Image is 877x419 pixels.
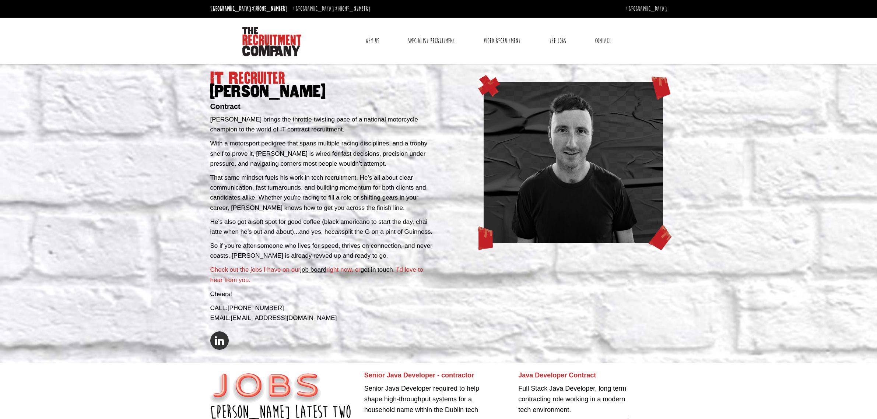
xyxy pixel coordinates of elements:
[210,303,436,313] div: CALL:
[210,241,436,261] p: So if you're after someone who lives for speed, thrives on connection, and never coasts, [PERSON_...
[210,102,436,110] h2: Contract
[360,32,385,50] a: Why Us
[331,228,341,235] em: can
[300,266,326,273] a: job board
[210,373,321,403] img: Jobs
[518,372,637,379] h6: Java Developer Contract
[336,5,371,13] a: [PHONE_NUMBER]
[242,27,301,56] img: The Recruitment Company
[210,173,436,213] p: That same mindset fuels his work in tech recruitment. He's all about clear communication, fast tu...
[210,138,436,169] p: With a motorsport pedigree that spans multiple racing disciplines, and a trophy shelf to prove it...
[210,289,436,299] p: Cheers!
[291,3,372,15] li: [GEOGRAPHIC_DATA]:
[208,3,290,15] li: [GEOGRAPHIC_DATA]:
[210,85,436,98] span: [PERSON_NAME]
[210,115,436,134] p: [PERSON_NAME] brings the throttle-twisting pace of a national motorcycle champion to the world of...
[231,314,337,321] a: [EMAIL_ADDRESS][DOMAIN_NAME]
[210,217,436,237] p: He’s also got a soft spot for good coffee (black americano to start the day, chai latte when he’s...
[210,313,436,323] div: EMAIL:
[210,72,436,98] h1: IT Recruiter
[402,32,460,50] a: Specialist Recruitment
[228,304,284,311] a: [PHONE_NUMBER]
[484,82,663,243] img: ross-www.png
[253,5,288,13] a: [PHONE_NUMBER]
[364,372,483,379] h6: Senior Java Developer - contractor
[210,265,436,285] p: Check out the jobs I have on our right now, or , I’d love to hear from you.
[626,5,667,13] a: [GEOGRAPHIC_DATA]
[361,266,393,273] a: get in touch
[544,32,572,50] a: The Jobs
[478,32,526,50] a: Video Recruitment
[589,32,617,50] a: Contact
